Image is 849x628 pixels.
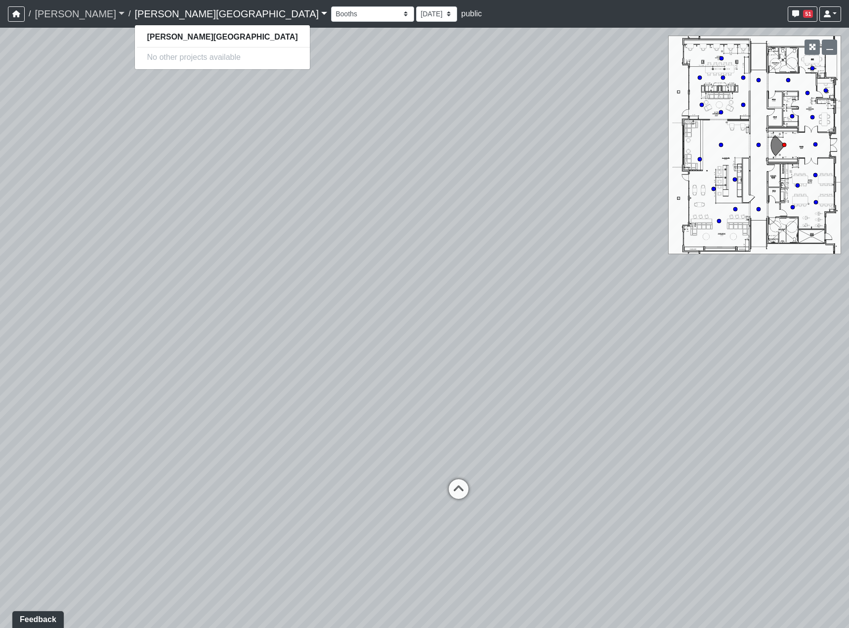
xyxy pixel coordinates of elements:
a: [PERSON_NAME] [35,4,125,24]
div: [PERSON_NAME][GEOGRAPHIC_DATA] [134,25,310,70]
span: / [25,4,35,24]
iframe: Ybug feedback widget [7,608,66,628]
strong: [PERSON_NAME][GEOGRAPHIC_DATA] [147,33,297,41]
a: [PERSON_NAME][GEOGRAPHIC_DATA] [134,4,327,24]
a: [PERSON_NAME][GEOGRAPHIC_DATA] [135,29,309,45]
span: public [461,9,482,18]
span: 51 [803,10,813,18]
button: 51 [788,6,817,22]
span: / [125,4,134,24]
